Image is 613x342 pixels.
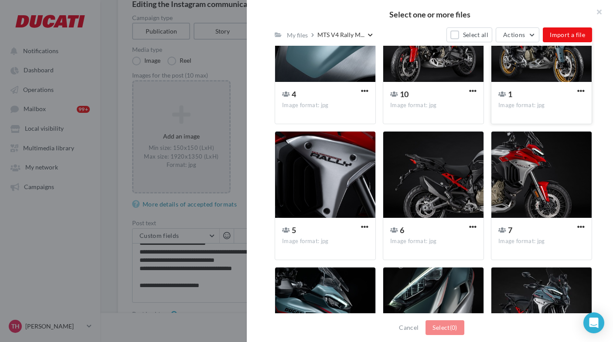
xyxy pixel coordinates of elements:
div: Image format: jpg [498,237,585,245]
button: Cancel [395,322,422,333]
h2: Select one or more files [261,10,599,18]
span: 4 [292,89,296,99]
span: Actions [503,31,525,38]
div: Image format: jpg [390,237,477,245]
span: 6 [400,225,404,235]
div: Open Intercom Messenger [583,312,604,333]
span: (0) [450,324,457,331]
span: 10 [400,89,409,99]
div: Image format: jpg [498,102,585,109]
button: Select all [446,27,492,42]
span: 1 [508,89,512,99]
span: Import a file [550,31,585,38]
div: Image format: jpg [282,237,368,245]
button: Actions [496,27,539,42]
div: Image format: jpg [282,102,368,109]
span: 7 [508,225,512,235]
div: Image format: jpg [390,102,477,109]
div: My files [287,31,308,39]
button: Select(0) [426,320,464,335]
span: MTS V4 Rally M... [317,30,364,39]
span: 5 [292,225,296,235]
button: Import a file [543,27,592,42]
